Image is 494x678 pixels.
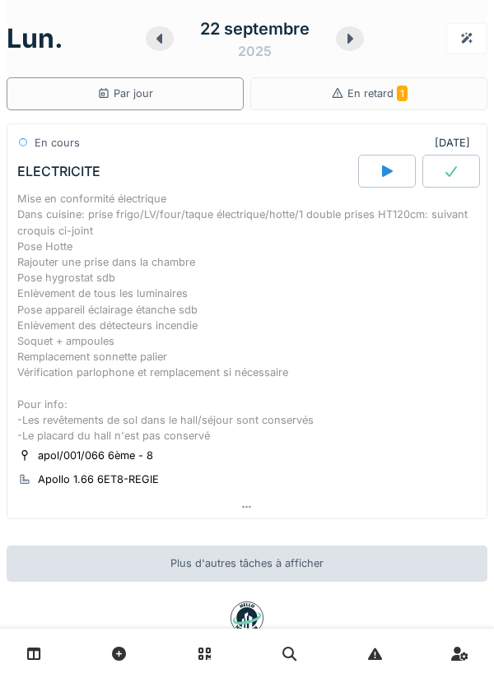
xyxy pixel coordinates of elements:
div: En cours [35,135,80,151]
div: 2025 [238,41,272,61]
span: 1 [397,86,408,101]
span: En retard [347,87,408,100]
div: ELECTRICITE [17,164,100,179]
div: Apollo 1.66 6ET8-REGIE [38,471,159,487]
div: 22 septembre [200,16,310,41]
img: badge-BVDL4wpA.svg [231,601,263,634]
div: apol/001/066 6ème - 8 [38,448,153,463]
div: Mise en conformité électrique Dans cuisine: prise frigo/LV/four/taque électrique/hotte/1 double p... [17,191,477,443]
div: Par jour [97,86,153,101]
h1: lun. [7,23,63,54]
div: [DATE] [435,135,477,151]
div: Plus d'autres tâches à afficher [7,546,487,581]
